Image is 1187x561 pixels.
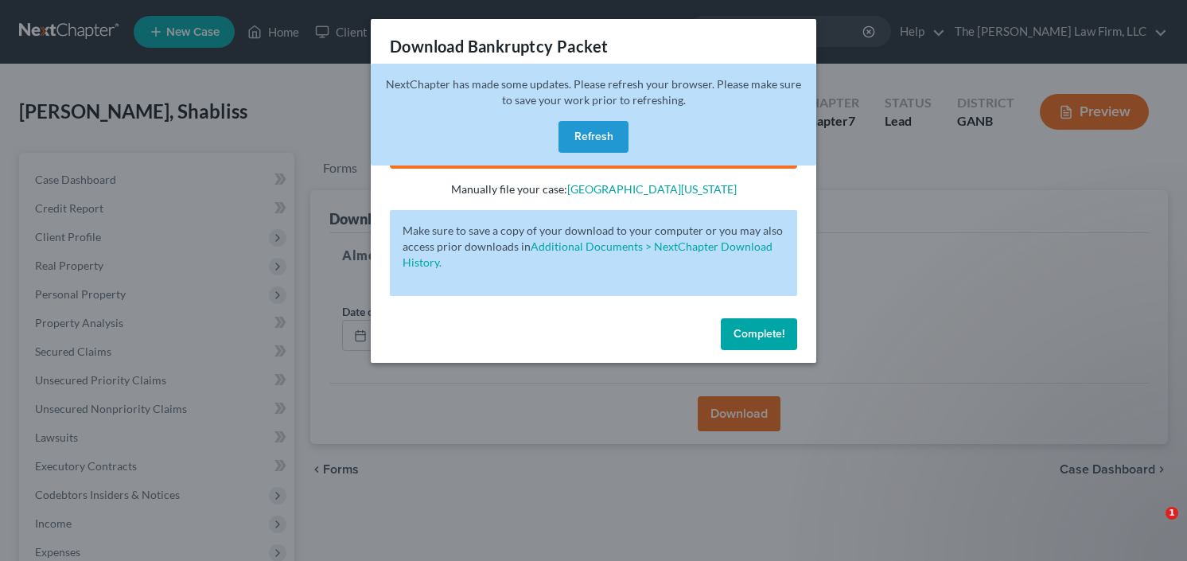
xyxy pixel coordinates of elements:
p: Make sure to save a copy of your download to your computer or you may also access prior downloads in [403,223,784,271]
a: Additional Documents > NextChapter Download History. [403,240,773,269]
a: [GEOGRAPHIC_DATA][US_STATE] [567,182,737,196]
button: Refresh [558,121,629,153]
span: Complete! [734,327,784,341]
p: Manually file your case: [390,181,797,197]
button: Complete! [721,318,797,350]
span: 1 [1166,507,1178,520]
span: NextChapter has made some updates. Please refresh your browser. Please make sure to save your wor... [386,77,801,107]
iframe: Intercom live chat [1133,507,1171,545]
h3: Download Bankruptcy Packet [390,35,608,57]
